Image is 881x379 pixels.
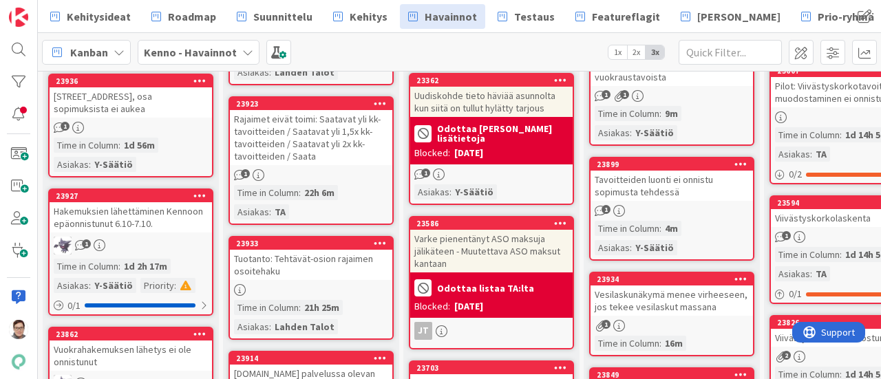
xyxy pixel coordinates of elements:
[230,237,392,280] div: 23933Tuotanto: Tehtävät-osion rajaimen osoitehaku
[818,8,874,25] span: Prio-ryhmä
[269,65,271,80] span: :
[271,65,338,80] div: Lahden Talot
[234,319,269,334] div: Asiakas
[659,106,661,121] span: :
[591,171,753,201] div: Tavoitteiden luonti ei onnistu sopimusta tehdessä
[234,300,299,315] div: Time in Column
[437,283,534,293] b: Odottaa listaa TA:lta
[602,90,611,99] span: 1
[410,322,573,340] div: JT
[416,219,573,228] div: 23586
[400,4,485,29] a: Havainnot
[144,45,237,59] b: Kenno - Havainnot
[630,240,632,255] span: :
[416,76,573,85] div: 23362
[410,74,573,87] div: 23362
[174,278,176,293] span: :
[54,259,118,274] div: Time in Column
[118,138,120,153] span: :
[50,87,212,118] div: [STREET_ADDRESS], osa sopimuksista ei aukea
[630,125,632,140] span: :
[416,363,573,373] div: 23703
[301,185,338,200] div: 22h 6m
[67,299,81,313] span: 0 / 1
[91,157,136,172] div: Y-Säätiö
[591,273,753,316] div: 23934Vesilaskunäkymä menee virheeseen, jos tekee vesilaskut massana
[410,217,573,272] div: 23586Varke pienentänyt ASO maksuja jälikäteen - Muutettava ASO maksut kantaan
[620,90,629,99] span: 1
[89,278,91,293] span: :
[54,138,118,153] div: Time in Column
[241,169,250,178] span: 1
[608,45,627,59] span: 1x
[602,205,611,214] span: 1
[449,184,452,199] span: :
[514,8,555,25] span: Testaus
[567,4,668,29] a: Featureflagit
[591,158,753,201] div: 23899Tavoitteiden luonti ei onnistu sopimusta tehdessä
[82,239,91,248] span: 1
[810,147,812,162] span: :
[489,4,563,29] a: Testaus
[592,8,660,25] span: Featureflagit
[452,184,497,199] div: Y-Säätiö
[810,266,812,281] span: :
[410,74,573,117] div: 23362Uudiskohde tieto häviää asunnolta kun siitä on tullut hylätty tarjous
[410,230,573,272] div: Varke pienentänyt ASO maksuja jälikäteen - Muutettava ASO maksut kantaan
[812,266,830,281] div: TA
[325,4,396,29] a: Kehitys
[410,217,573,230] div: 23586
[91,278,136,293] div: Y-Säätiö
[269,204,271,219] span: :
[301,300,343,315] div: 21h 25m
[632,240,677,255] div: Y-Säätiö
[50,328,212,371] div: 23862Vuokrahakemuksen lähetys ei ole onnistunut
[140,278,174,293] div: Priority
[70,44,108,61] span: Kanban
[118,259,120,274] span: :
[632,125,677,140] div: Y-Säätiö
[775,247,840,262] div: Time in Column
[782,231,791,240] span: 1
[299,185,301,200] span: :
[50,190,212,232] div: 23927Hakemuksien lähettäminen Kennoon epäonnistunut 6.10-7.10.
[29,2,63,19] span: Support
[54,237,72,255] img: LM
[672,4,789,29] a: [PERSON_NAME]
[50,237,212,255] div: LM
[661,221,681,236] div: 4m
[9,320,28,339] img: SM
[269,319,271,334] span: :
[414,146,450,160] div: Blocked:
[230,250,392,280] div: Tuotanto: Tehtävät-osion rajaimen osoitehaku
[602,320,611,329] span: 1
[414,184,449,199] div: Asiakas
[50,328,212,340] div: 23862
[840,127,842,142] span: :
[595,336,659,351] div: Time in Column
[61,122,70,131] span: 1
[50,340,212,371] div: Vuokrahakemuksen lähetys ei ole onnistunut
[50,202,212,232] div: Hakemuksien lähettäminen Kennoon epäonnistunut 6.10-7.10.
[236,239,392,248] div: 23933
[350,8,388,25] span: Kehitys
[595,125,630,140] div: Asiakas
[9,8,28,27] img: Visit kanbanzone.com
[425,8,477,25] span: Havainnot
[437,124,569,143] b: Odottaa [PERSON_NAME] lisätietoja
[659,336,661,351] span: :
[591,158,753,171] div: 23899
[271,319,338,334] div: Lahden Talot
[595,221,659,236] div: Time in Column
[697,8,781,25] span: [PERSON_NAME]
[230,98,392,110] div: 23923
[50,75,212,87] div: 23936
[410,87,573,117] div: Uudiskohde tieto häviää asunnolta kun siitä on tullut hylätty tarjous
[659,221,661,236] span: :
[67,8,131,25] span: Kehitysideat
[56,191,212,201] div: 23927
[230,110,392,165] div: Rajaimet eivät toimi: Saatavat yli kk-tavoitteiden / Saatavat yli 1,5x kk-tavoitteiden / Saatavat...
[236,354,392,363] div: 23914
[56,329,212,339] div: 23862
[782,351,791,360] span: 2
